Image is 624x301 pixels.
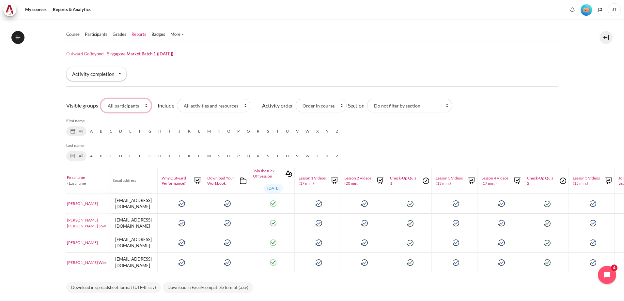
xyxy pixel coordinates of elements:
[316,200,322,207] img: Kok Chuan Lee, Lesson 1 Videos (17 min.): Completed Monday, 4 August 2025, 4:25 PM
[179,239,185,246] img: Anna Raisa Mislang, Why Outward Performance?: Completed Thursday, 17 July 2025, 1:19 PM
[498,200,505,207] img: Kok Chuan Lee, Lesson 4 Videos (17 min.): Completed Tuesday, 5 August 2025, 11:06 AM
[407,201,413,207] img: Kok Chuan Lee, Check-Up Quiz 1: Completed (achieved pass grade) Monday, 4 August 2025, 9:50 PM
[299,176,326,186] span: Lesson 1 Videos (17 min.)
[86,126,96,136] a: A
[158,176,202,186] a: Why Outward Performance?Lesson
[407,220,413,227] img: Xiao Min Mindy Low, Check-Up Quiz 1: Completed (achieved pass grade) Monday, 4 August 2025, 11:17 AM
[224,151,234,161] a: O
[283,126,292,136] a: U
[67,260,111,265] a: [PERSON_NAME] Wee
[151,31,165,38] a: Badges
[322,126,332,136] a: Y
[179,220,185,226] img: Xiao Min Mindy Low, Why Outward Performance?: Completed Monday, 4 August 2025, 3:41 PM
[5,5,14,15] img: Architeck
[527,176,555,186] span: Check-Up Quiz 2
[112,233,158,252] td: [EMAIL_ADDRESS][DOMAIN_NAME]
[330,176,339,186] img: Lesson
[283,151,292,161] a: U
[270,239,276,246] img: Anna Raisa Mislang, Join the Kick-Off Session: Completed Tuesday, 22 July 2025, 5:00 PM
[316,259,322,266] img: Wai Leng Wee, Lesson 1 Videos (17 min.): Completed Monday, 4 August 2025, 1:50 PM
[96,151,106,161] a: B
[224,200,231,207] img: Kok Chuan Lee, Download Your Workbook: Completed Monday, 4 August 2025, 4:01 PM
[224,239,231,246] img: Anna Raisa Mislang, Download Your Workbook: Completed Thursday, 17 July 2025, 1:35 PM
[170,31,184,38] a: More
[145,126,155,136] a: G
[481,176,509,186] span: Lesson 4 Videos (17 min.)
[163,282,253,293] a: Download in Excel-compatible format (.csv)
[341,176,385,186] a: Lesson 2 Videos (20 min.)Lesson
[332,151,342,161] a: Z
[66,102,98,109] label: Visible groups
[193,176,202,186] img: Lesson
[581,4,592,16] img: Level #1
[3,3,20,16] a: Architeck Architeck
[478,176,522,186] a: Lesson 4 Videos (17 min.)Lesson
[407,259,413,266] img: Wai Leng Wee, Check-Up Quiz 1: Completed (achieved pass grade) Sunday, 3 August 2025, 9:19 PM
[262,102,293,109] label: Activity order
[569,176,614,186] a: Lesson 5 Videos (15 min.)Lesson
[135,151,145,161] a: F
[544,240,551,246] img: Anna Raisa Mislang, Check-Up Quiz 2: Completed (achieved pass grade) Thursday, 31 July 2025, 7:22 PM
[204,126,214,136] a: M
[214,151,224,161] a: N
[126,126,135,136] a: E
[453,200,459,207] img: Kok Chuan Lee, Lesson 3 Videos (13 min.): Completed Monday, 4 August 2025, 10:08 PM
[253,151,263,161] a: R
[158,102,174,109] label: Include
[234,126,243,136] a: P
[155,151,165,161] a: H
[544,201,551,207] img: Kok Chuan Lee, Check-Up Quiz 2: Completed (achieved pass grade) Tuesday, 5 August 2025, 11:19 AM
[512,176,522,186] img: Lesson
[66,31,80,38] a: Course
[145,151,155,161] a: G
[273,151,283,161] a: T
[155,126,165,136] a: H
[66,118,558,124] h5: First name
[375,176,385,186] img: Lesson
[421,176,431,186] img: Quiz
[284,169,294,179] img: Interactive Content
[604,176,614,186] img: Lesson
[66,126,86,136] a: All
[498,239,505,246] img: Anna Raisa Mislang, Lesson 4 Videos (17 min.): Completed Thursday, 31 July 2025, 7:46 PM
[361,220,368,226] img: Xiao Min Mindy Low, Lesson 2 Videos (20 min.): Completed Monday, 4 August 2025, 8:59 PM
[590,259,596,266] img: Wai Leng Wee, Lesson 5 Videos (15 min.): Completed Monday, 4 August 2025, 3:53 PM
[348,102,365,109] label: Section
[273,126,283,136] a: T
[524,176,568,186] a: Check-Up Quiz 2Quiz
[175,126,184,136] a: J
[135,126,145,136] a: F
[498,259,505,266] img: Wai Leng Wee, Lesson 4 Videos (17 min.): Completed Monday, 4 August 2025, 3:19 PM
[66,282,161,293] a: Download in spreadsheet format (UTF-8 .csv)
[113,31,126,38] a: Grades
[238,176,248,186] img: Folder
[207,176,235,186] span: Download Your Workbook
[590,220,596,226] img: Xiao Min Mindy Low, Lesson 5 Videos (15 min.): Completed Monday, 4 August 2025, 7:38 PM
[85,31,107,38] a: Participants
[179,200,185,207] img: Kok Chuan Lee, Why Outward Performance?: Completed Monday, 4 August 2025, 4:06 PM
[86,151,96,161] a: A
[332,126,342,136] a: Z
[568,5,577,15] div: Show notification window with no new notifications
[67,201,111,207] a: [PERSON_NAME]
[23,3,49,16] a: My courses
[544,259,551,266] img: Wai Leng Wee, Check-Up Quiz 2: Completed (achieved pass grade) Monday, 4 August 2025, 3:32 PM
[106,151,116,161] a: C
[590,200,596,207] img: Kok Chuan Lee, Lesson 5 Videos (15 min.): Completed Tuesday, 5 August 2025, 11:25 AM
[243,126,253,136] a: Q
[204,176,248,186] a: Download Your WorkbookFolder
[292,126,302,136] a: V
[322,151,332,161] a: Y
[116,126,126,136] a: D
[126,151,135,161] a: E
[316,220,322,226] img: Xiao Min Mindy Low, Lesson 1 Videos (17 min.): Completed Monday, 4 August 2025, 8:03 PM
[558,176,568,186] img: Quiz
[179,259,185,266] img: Wai Leng Wee, Why Outward Performance?: Completed Monday, 4 August 2025, 2:18 PM
[112,167,158,194] th: Email address
[267,185,280,191] span: [DATE]
[165,151,175,161] a: I
[292,151,302,161] a: V
[344,176,372,186] span: Lesson 2 Videos (20 min.)
[204,151,214,161] a: M
[51,3,93,16] a: Reports & Analytics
